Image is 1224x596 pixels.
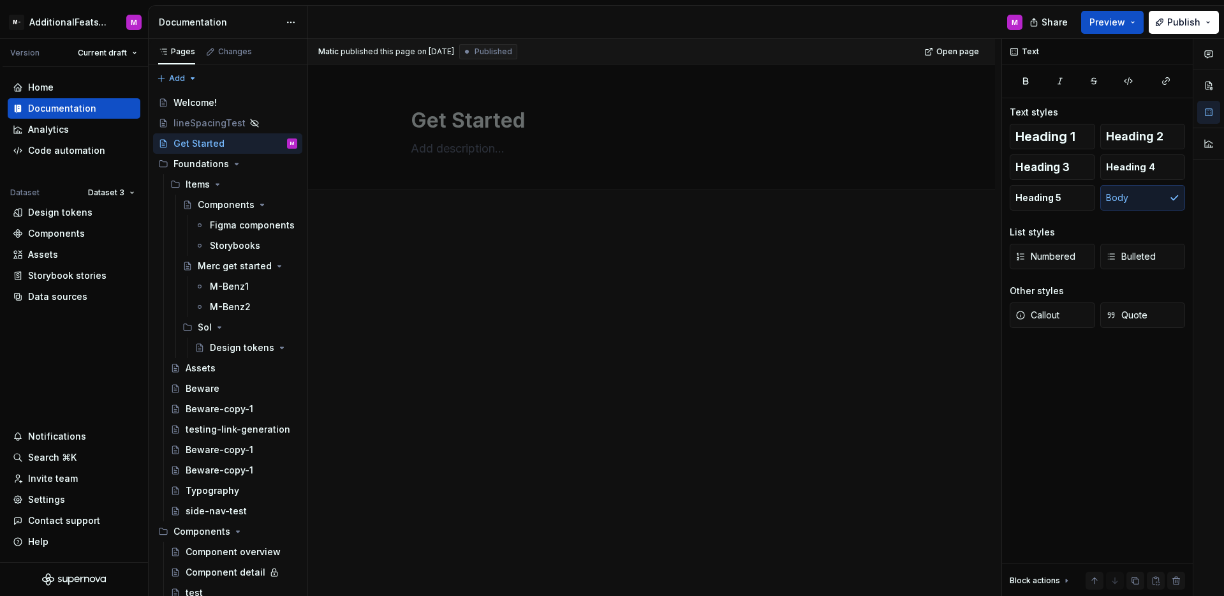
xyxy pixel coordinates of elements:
[8,447,140,468] button: Search ⌘K
[1100,302,1186,328] button: Quote
[165,399,302,419] a: Beware-copy-1
[165,562,302,583] a: Component detail
[8,532,140,552] button: Help
[210,239,260,252] div: Storybooks
[28,144,105,157] div: Code automation
[28,451,77,464] div: Search ⌘K
[8,202,140,223] a: Design tokens
[165,358,302,378] a: Assets
[1010,302,1095,328] button: Callout
[165,174,302,195] div: Items
[341,47,454,57] div: published this page on [DATE]
[1100,124,1186,149] button: Heading 2
[165,481,302,501] a: Typography
[42,573,106,586] svg: Supernova Logo
[1149,11,1219,34] button: Publish
[198,198,254,211] div: Components
[153,70,201,87] button: Add
[153,154,302,174] div: Foundations
[1015,191,1061,204] span: Heading 5
[8,244,140,265] a: Assets
[169,73,185,84] span: Add
[28,535,48,548] div: Help
[1010,576,1060,586] div: Block actions
[158,47,195,57] div: Pages
[318,47,339,57] span: Matic
[186,484,239,497] div: Typography
[165,501,302,521] a: side-nav-test
[186,505,247,518] div: side-nav-test
[186,178,210,191] div: Items
[186,423,290,436] div: testing-link-generation
[1010,185,1095,211] button: Heading 5
[936,47,979,57] span: Open page
[159,16,279,29] div: Documentation
[186,362,216,375] div: Assets
[153,133,302,154] a: Get StartedM
[8,287,140,307] a: Data sources
[8,510,140,531] button: Contact support
[1081,11,1144,34] button: Preview
[189,235,302,256] a: Storybooks
[8,119,140,140] a: Analytics
[165,440,302,460] a: Beware-copy-1
[9,15,24,30] div: M-
[8,426,140,447] button: Notifications
[28,206,92,219] div: Design tokens
[29,16,111,29] div: AdditionalFeatsTest
[1023,11,1076,34] button: Share
[1106,161,1155,174] span: Heading 4
[1010,572,1072,590] div: Block actions
[28,472,78,485] div: Invite team
[198,321,212,334] div: Sol
[173,117,246,130] div: lineSpacingTest
[8,265,140,286] a: Storybook stories
[1012,17,1018,27] div: M
[210,219,295,232] div: Figma components
[28,493,65,506] div: Settings
[88,188,124,198] span: Dataset 3
[8,77,140,98] a: Home
[165,419,302,440] a: testing-link-generation
[3,8,145,36] button: M-AdditionalFeatsTestM
[186,464,253,477] div: Beware-copy-1
[408,105,890,136] textarea: Get Started
[189,297,302,317] a: M-Benz2
[165,542,302,562] a: Component overview
[1015,161,1070,174] span: Heading 3
[210,280,249,293] div: M-Benz1
[82,184,140,202] button: Dataset 3
[1100,244,1186,269] button: Bulleted
[290,137,294,150] div: M
[173,158,229,170] div: Foundations
[153,113,302,133] a: lineSpacingTest
[28,81,54,94] div: Home
[177,256,302,276] a: Merc get started
[173,96,217,109] div: Welcome!
[186,403,253,415] div: Beware-copy-1
[72,44,143,62] button: Current draft
[1089,16,1125,29] span: Preview
[198,260,272,272] div: Merc get started
[8,98,140,119] a: Documentation
[173,137,225,150] div: Get Started
[28,123,69,136] div: Analytics
[1010,154,1095,180] button: Heading 3
[1010,244,1095,269] button: Numbered
[186,546,281,558] div: Component overview
[920,43,985,61] a: Open page
[210,301,251,313] div: M-Benz2
[1015,309,1059,322] span: Callout
[28,248,58,261] div: Assets
[1100,154,1186,180] button: Heading 4
[186,382,219,395] div: Beware
[10,188,40,198] div: Dataset
[28,430,86,443] div: Notifications
[1106,130,1163,143] span: Heading 2
[1010,226,1055,239] div: List styles
[186,443,253,456] div: Beware-copy-1
[165,378,302,399] a: Beware
[1167,16,1200,29] span: Publish
[153,521,302,542] div: Components
[28,269,107,282] div: Storybook stories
